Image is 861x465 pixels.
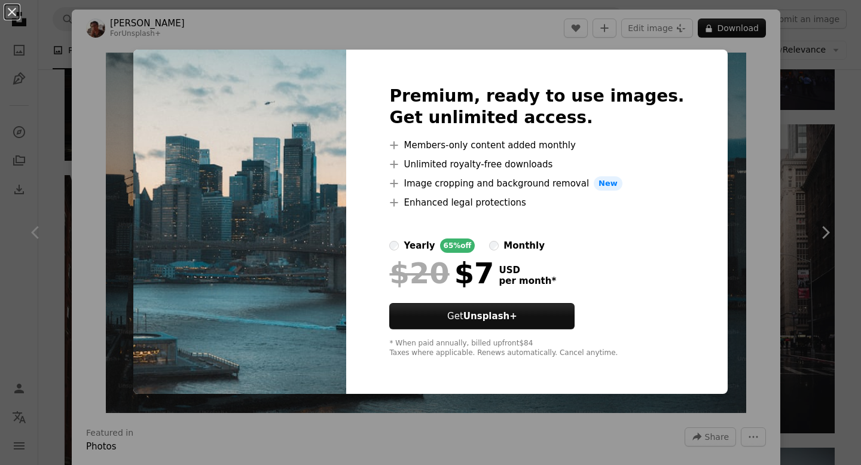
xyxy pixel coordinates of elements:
span: New [594,176,622,191]
span: $20 [389,258,449,289]
div: $7 [389,258,494,289]
strong: Unsplash+ [463,311,517,322]
div: * When paid annually, billed upfront $84 Taxes where applicable. Renews automatically. Cancel any... [389,339,684,358]
div: 65% off [440,238,475,253]
li: Unlimited royalty-free downloads [389,157,684,172]
input: yearly65%off [389,241,399,250]
div: yearly [404,238,435,253]
span: USD [499,265,556,276]
li: Enhanced legal protections [389,195,684,210]
li: Members-only content added monthly [389,138,684,152]
button: GetUnsplash+ [389,303,575,329]
li: Image cropping and background removal [389,176,684,191]
span: per month * [499,276,556,286]
h2: Premium, ready to use images. Get unlimited access. [389,85,684,129]
img: premium_photo-1682048358672-1c5c6c9ed2ae [133,50,346,394]
div: monthly [503,238,545,253]
input: monthly [489,241,499,250]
